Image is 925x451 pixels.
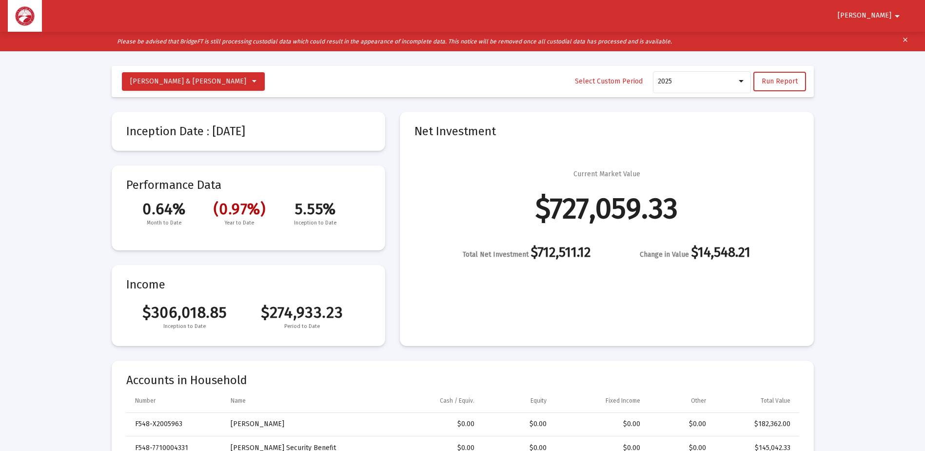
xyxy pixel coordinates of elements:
[202,200,277,218] span: (0.97%)
[891,6,903,26] mat-icon: arrow_drop_down
[231,397,246,405] div: Name
[902,34,909,49] mat-icon: clear
[720,419,790,429] div: $182,362.00
[126,280,371,289] mat-card-title: Income
[535,204,678,213] div: $727,059.33
[243,322,361,331] span: Period to Date
[488,419,547,429] div: $0.00
[202,218,277,228] span: Year to Date
[761,397,790,405] div: Total Value
[713,389,799,412] td: Column Total Value
[753,72,806,91] button: Run Report
[654,419,706,429] div: $0.00
[647,389,713,412] td: Column Other
[481,389,553,412] td: Column Equity
[135,397,156,405] div: Number
[126,375,799,385] mat-card-title: Accounts in Household
[126,218,202,228] span: Month to Date
[826,6,915,25] button: [PERSON_NAME]
[560,419,640,429] div: $0.00
[414,126,799,136] mat-card-title: Net Investment
[126,126,371,136] mat-card-title: Inception Date : [DATE]
[553,389,647,412] td: Column Fixed Income
[463,250,529,259] span: Total Net Investment
[126,303,244,322] span: $306,018.85
[15,6,35,26] img: Dashboard
[130,77,246,85] span: [PERSON_NAME] & [PERSON_NAME]
[126,322,244,331] span: Inception to Date
[762,77,798,85] span: Run Report
[126,413,224,436] td: F548-X2005963
[658,77,672,85] span: 2025
[573,169,640,179] div: Current Market Value
[396,419,474,429] div: $0.00
[277,218,353,228] span: Inception to Date
[463,247,591,260] div: $712,511.12
[691,397,706,405] div: Other
[606,397,640,405] div: Fixed Income
[531,397,547,405] div: Equity
[224,413,389,436] td: [PERSON_NAME]
[126,389,224,412] td: Column Number
[126,200,202,218] span: 0.64%
[243,303,361,322] span: $274,933.23
[277,200,353,218] span: 5.55%
[117,38,672,45] i: Please be advised that BridgeFT is still processing custodial data which could result in the appe...
[640,247,750,260] div: $14,548.21
[838,12,891,20] span: [PERSON_NAME]
[640,250,689,259] span: Change in Value
[389,389,481,412] td: Column Cash / Equiv.
[122,72,265,91] button: [PERSON_NAME] & [PERSON_NAME]
[575,77,643,85] span: Select Custom Period
[126,180,371,228] mat-card-title: Performance Data
[440,397,474,405] div: Cash / Equiv.
[224,389,389,412] td: Column Name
